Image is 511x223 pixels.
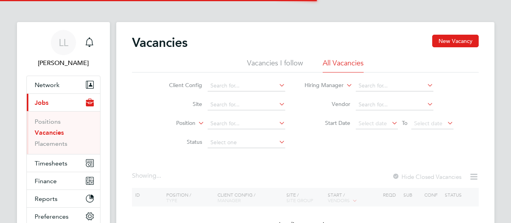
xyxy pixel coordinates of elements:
[208,118,285,129] input: Search for...
[27,76,100,93] button: Network
[35,118,61,125] a: Positions
[132,35,188,50] h2: Vacancies
[35,213,69,220] span: Preferences
[208,80,285,91] input: Search for...
[156,172,161,180] span: ...
[35,99,48,106] span: Jobs
[27,190,100,207] button: Reports
[305,119,350,126] label: Start Date
[400,118,410,128] span: To
[27,111,100,154] div: Jobs
[157,138,202,145] label: Status
[132,172,163,180] div: Showing
[27,154,100,172] button: Timesheets
[356,80,433,91] input: Search for...
[157,100,202,108] label: Site
[305,100,350,108] label: Vendor
[208,137,285,148] input: Select one
[35,140,67,147] a: Placements
[208,99,285,110] input: Search for...
[27,94,100,111] button: Jobs
[35,177,57,185] span: Finance
[35,195,58,203] span: Reports
[414,120,442,127] span: Select date
[432,35,479,47] button: New Vacancy
[323,58,364,72] li: All Vacancies
[35,160,67,167] span: Timesheets
[26,58,100,68] span: Lesley Littler
[27,172,100,190] button: Finance
[157,82,202,89] label: Client Config
[35,129,64,136] a: Vacancies
[359,120,387,127] span: Select date
[247,58,303,72] li: Vacancies I follow
[298,82,344,89] label: Hiring Manager
[59,37,68,48] span: LL
[35,81,59,89] span: Network
[26,30,100,68] a: LL[PERSON_NAME]
[392,173,461,180] label: Hide Closed Vacancies
[150,119,195,127] label: Position
[356,99,433,110] input: Search for...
